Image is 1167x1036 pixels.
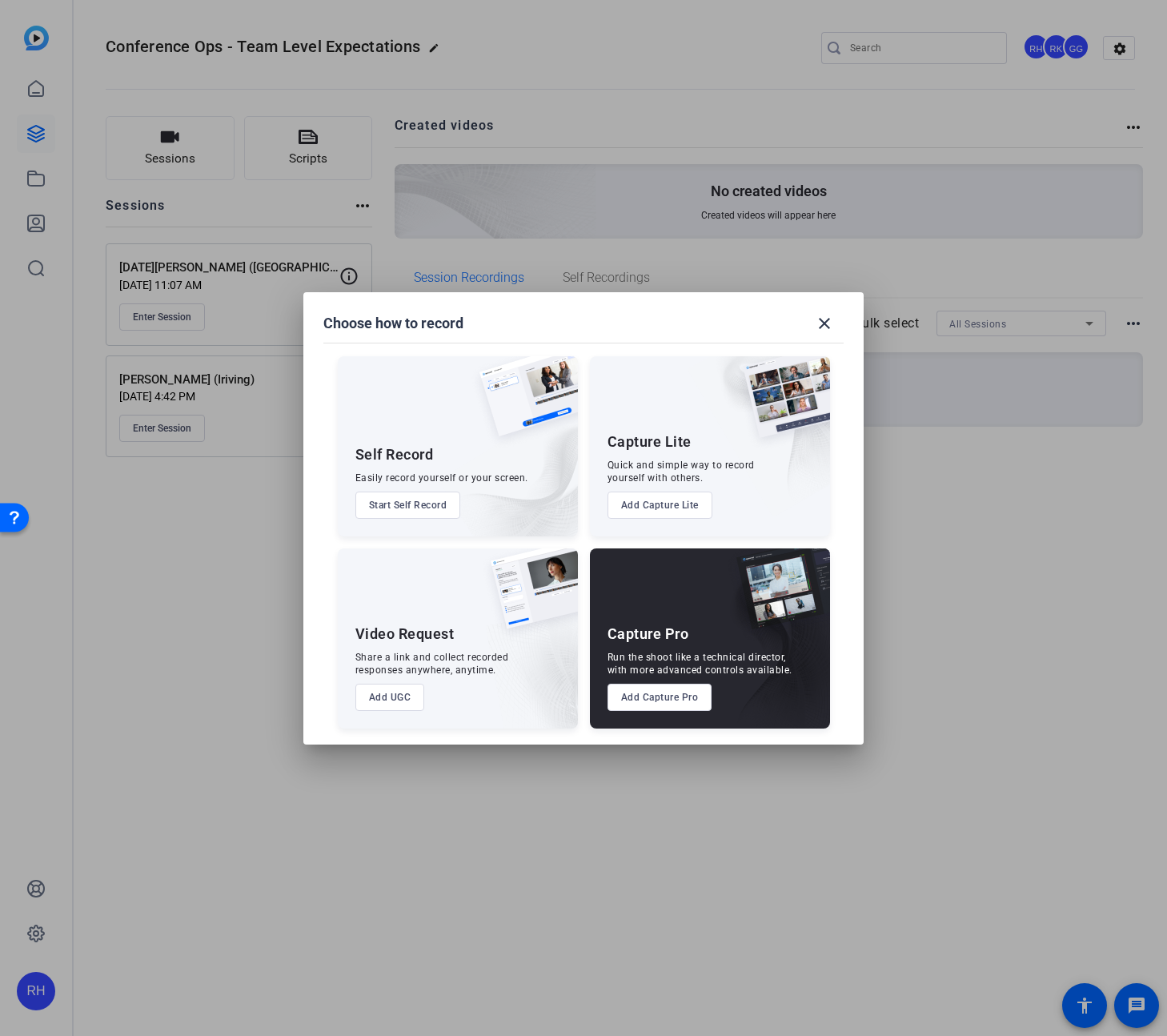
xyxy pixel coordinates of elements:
[355,472,528,484] div: Easily record yourself or your screen.
[815,314,834,333] mat-icon: close
[608,651,792,677] div: Run the shoot like a technical director, with more advanced controls available.
[724,548,830,646] img: capture-pro.png
[467,356,578,452] img: self-record.png
[608,492,712,519] button: Add Capture Lite
[712,568,830,729] img: embarkstudio-capture-pro.png
[355,684,425,711] button: Add UGC
[479,548,578,645] img: ugc-content.png
[323,314,463,333] h1: Choose how to record
[608,624,689,644] div: Capture Pro
[687,356,830,516] img: embarkstudio-capture-lite.png
[355,492,461,519] button: Start Self Record
[439,391,578,536] img: embarkstudio-self-record.png
[355,445,434,464] div: Self Record
[608,432,692,452] div: Capture Lite
[731,356,830,454] img: capture-lite.png
[355,651,509,677] div: Share a link and collect recorded responses anywhere, anytime.
[608,684,712,711] button: Add Capture Pro
[485,598,578,729] img: embarkstudio-ugc-content.png
[608,459,755,484] div: Quick and simple way to record yourself with others.
[355,624,455,644] div: Video Request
